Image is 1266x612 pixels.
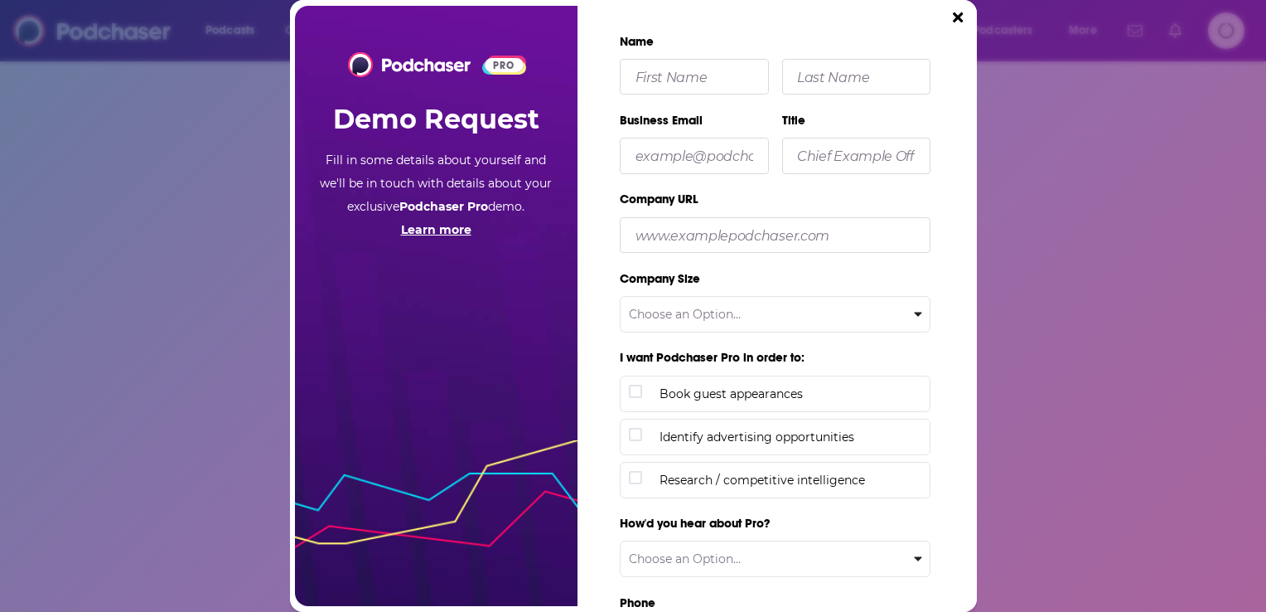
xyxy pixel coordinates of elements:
label: I want Podchaser Pro in order to: [620,343,939,376]
label: Company Size [620,264,930,296]
input: Chief Example Officer [782,138,931,173]
input: www.examplepodchaser.com [620,217,930,253]
input: Last Name [782,59,931,95]
a: Podchaser - Follow, Share and Rate Podcasts [348,56,471,72]
button: Close [946,7,969,29]
img: Podchaser - Follow, Share and Rate Podcasts [348,52,471,77]
a: Learn more [401,222,471,237]
input: example@podchaser.com [620,138,769,173]
span: PRO [485,58,524,72]
span: Book guest appearances [660,385,921,403]
span: Research / competitive intelligence [660,471,921,489]
a: Podchaser Logo PRO [348,52,524,77]
label: Company URL [620,184,930,216]
label: Business Email [620,105,769,138]
p: Fill in some details about yourself and we'll be in touch with details about your exclusive demo. [319,148,553,241]
input: First Name [620,59,769,95]
h2: Demo Request [333,90,539,148]
b: Podchaser Pro [399,199,488,214]
label: Name [620,27,939,59]
label: How'd you hear about Pro? [620,508,939,541]
span: Identify advertising opportunities [660,428,921,446]
label: Title [782,105,931,138]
